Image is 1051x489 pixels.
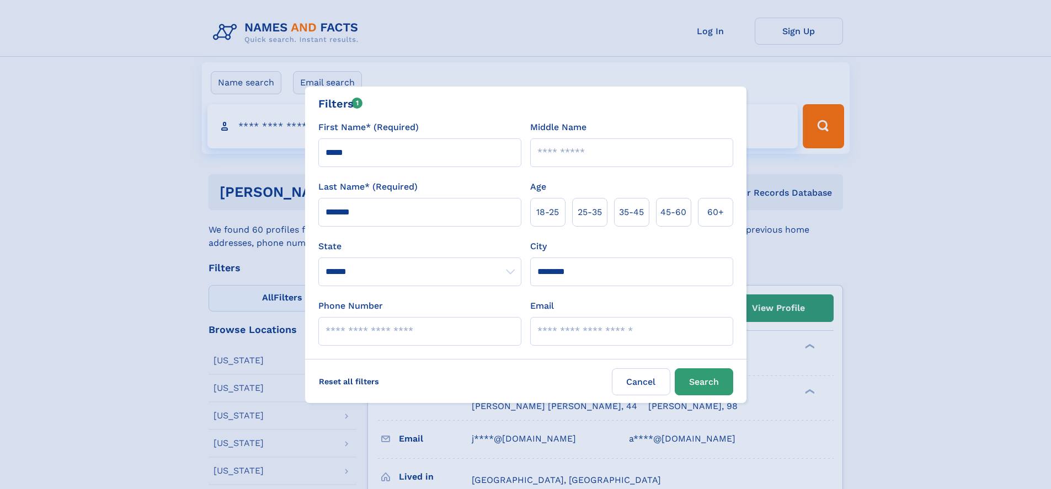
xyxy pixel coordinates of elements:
[619,206,644,219] span: 35‑45
[312,368,386,395] label: Reset all filters
[318,121,419,134] label: First Name* (Required)
[536,206,559,219] span: 18‑25
[675,368,733,395] button: Search
[578,206,602,219] span: 25‑35
[318,240,521,253] label: State
[530,240,547,253] label: City
[318,95,363,112] div: Filters
[318,299,383,313] label: Phone Number
[612,368,670,395] label: Cancel
[707,206,724,219] span: 60+
[660,206,686,219] span: 45‑60
[530,121,586,134] label: Middle Name
[530,180,546,194] label: Age
[530,299,554,313] label: Email
[318,180,418,194] label: Last Name* (Required)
